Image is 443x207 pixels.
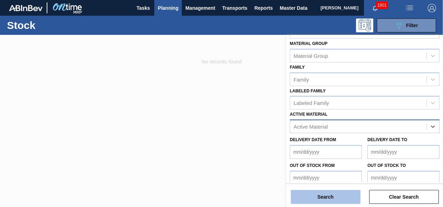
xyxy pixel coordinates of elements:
[367,163,406,168] label: Out of Stock to
[185,4,215,12] span: Management
[367,171,440,185] input: mm/dd/yyyy
[290,41,327,46] label: Material Group
[290,112,327,117] label: Active Material
[405,4,414,12] img: userActions
[254,4,273,12] span: Reports
[290,65,305,70] label: Family
[135,4,151,12] span: Tasks
[290,171,362,185] input: mm/dd/yyyy
[367,137,407,142] label: Delivery Date to
[356,18,373,32] div: Programming: no user selected
[290,163,335,168] label: Out of Stock from
[290,145,362,159] input: mm/dd/yyyy
[158,4,178,12] span: Planning
[290,137,336,142] label: Delivery Date from
[367,145,440,159] input: mm/dd/yyyy
[290,89,326,93] label: Labeled Family
[294,53,328,59] div: Material Group
[377,18,436,32] button: Filter
[294,124,328,130] div: Active Material
[280,4,307,12] span: Master Data
[364,3,386,13] button: Notifications
[406,23,418,28] span: Filter
[9,5,42,11] img: TNhmsLtSVTkK8tSr43FrP2fwEKptu5GPRR3wAAAABJRU5ErkJggg==
[428,4,436,12] img: Logout
[222,4,247,12] span: Transports
[7,21,103,29] h1: Stock
[294,100,329,106] div: Labeled Family
[294,76,309,82] div: Family
[376,1,388,9] span: 1801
